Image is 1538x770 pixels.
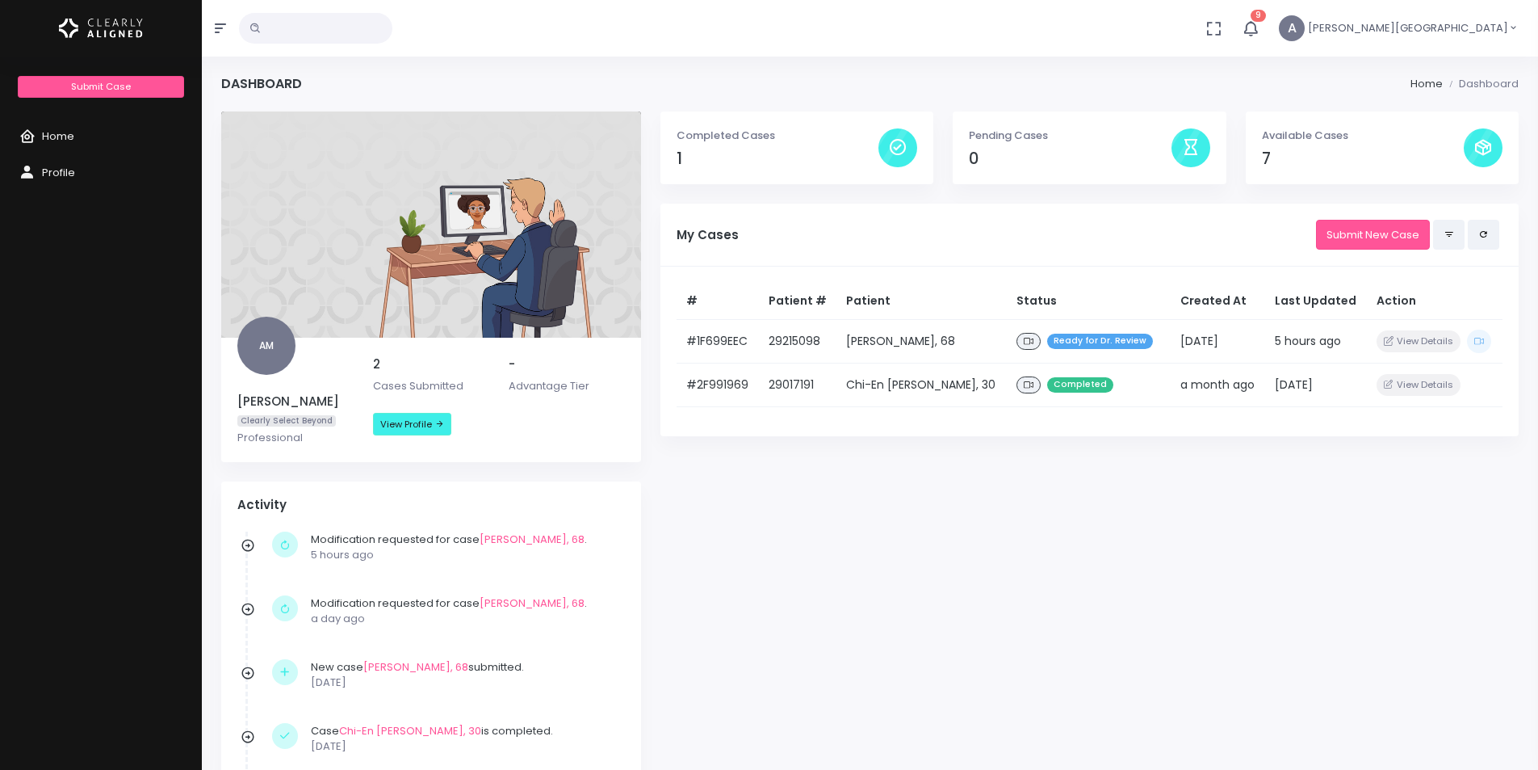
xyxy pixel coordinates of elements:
h4: Activity [237,498,625,512]
td: 29017191 [759,364,837,407]
a: [PERSON_NAME], 68 [480,595,585,611]
h4: Dashboard [221,76,302,91]
th: Patient # [759,283,837,320]
h5: - [509,357,625,372]
th: Last Updated [1265,283,1367,320]
span: 9 [1251,10,1266,22]
span: Ready for Dr. Review [1047,334,1153,349]
span: A [1279,15,1305,41]
td: a month ago [1171,364,1265,407]
li: Dashboard [1443,76,1519,92]
span: Home [42,128,74,144]
a: Submit Case [18,76,183,98]
td: [DATE] [1265,364,1367,407]
div: Case is completed. [311,723,617,755]
span: Completed [1047,377,1113,393]
p: Available Cases [1262,128,1464,144]
th: Patient [836,283,1007,320]
p: [DATE] [311,675,617,691]
h5: [PERSON_NAME] [237,394,354,409]
h5: My Cases [677,228,1316,242]
td: #1F699EEC [677,319,759,363]
td: [PERSON_NAME], 68 [836,319,1007,363]
div: New case submitted. [311,659,617,691]
th: Created At [1171,283,1265,320]
p: Cases Submitted [373,378,489,394]
th: Action [1367,283,1502,320]
img: Logo Horizontal [59,11,143,45]
p: 5 hours ago [311,547,617,563]
span: Submit Case [71,80,131,93]
p: [DATE] [311,738,617,755]
div: Modification requested for case . [311,532,617,563]
span: Clearly Select Beyond [237,415,336,427]
p: Professional [237,430,354,446]
td: #2F991969 [677,364,759,407]
span: Profile [42,165,75,180]
a: Submit New Case [1316,220,1430,250]
button: View Details [1377,374,1460,396]
a: Chi-En [PERSON_NAME], 30 [339,723,481,738]
th: Status [1007,283,1171,320]
h4: 0 [969,149,1171,168]
span: AM [237,317,295,375]
p: a day ago [311,611,617,627]
td: 5 hours ago [1265,319,1367,363]
td: [DATE] [1171,319,1265,363]
span: [PERSON_NAME][GEOGRAPHIC_DATA] [1308,20,1508,36]
a: View Profile [373,413,451,435]
h4: 1 [677,149,878,168]
h5: 2 [373,357,489,372]
a: [PERSON_NAME], 68 [363,659,468,675]
p: Completed Cases [677,128,878,144]
td: 29215098 [759,319,837,363]
p: Advantage Tier [509,378,625,394]
button: View Details [1377,330,1460,352]
a: [PERSON_NAME], 68 [480,532,585,547]
td: Chi-En [PERSON_NAME], 30 [836,364,1007,407]
div: Modification requested for case . [311,595,617,627]
th: # [677,283,759,320]
h4: 7 [1262,149,1464,168]
li: Home [1410,76,1443,92]
p: Pending Cases [969,128,1171,144]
